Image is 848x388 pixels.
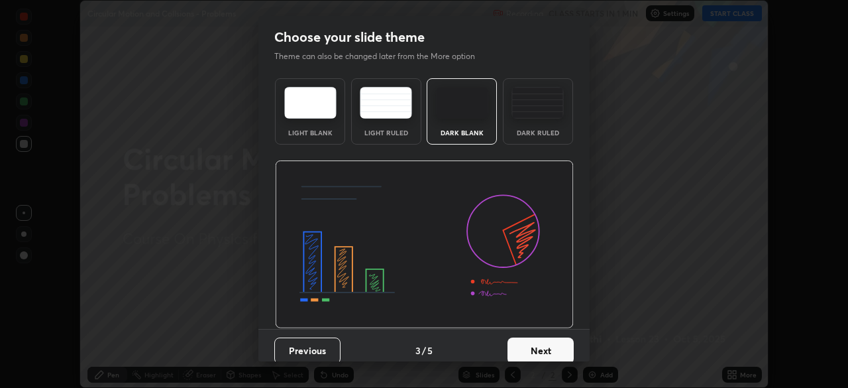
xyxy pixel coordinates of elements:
p: Theme can also be changed later from the More option [274,50,489,62]
div: Dark Blank [435,129,488,136]
div: Light Blank [284,129,337,136]
img: darkThemeBanner.d06ce4a2.svg [275,161,574,329]
h4: 3 [415,344,421,357]
h2: Choose your slide theme [274,29,425,46]
button: Next [507,338,574,364]
img: darkRuledTheme.de295e13.svg [511,87,564,119]
h4: 5 [427,344,433,357]
h4: / [422,344,426,357]
div: Dark Ruled [511,129,564,136]
button: Previous [274,338,341,364]
div: Light Ruled [360,129,413,136]
img: lightRuledTheme.5fabf969.svg [360,87,412,119]
img: darkTheme.f0cc69e5.svg [436,87,488,119]
img: lightTheme.e5ed3b09.svg [284,87,337,119]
